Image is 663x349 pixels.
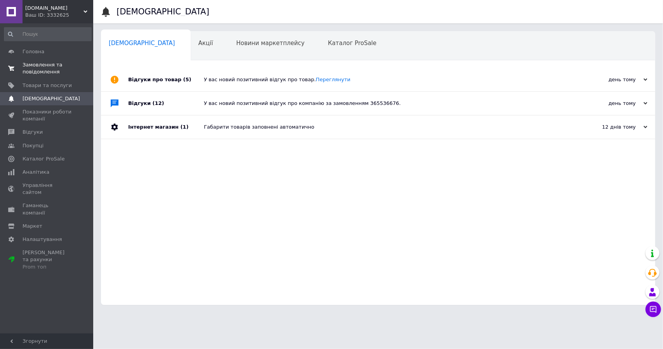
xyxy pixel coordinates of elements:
[23,142,44,149] span: Покупці
[23,263,72,270] div: Prom топ
[23,82,72,89] span: Товари та послуги
[180,124,188,130] span: (1)
[183,77,191,82] span: (5)
[204,124,570,131] div: Габарити товарів заповнені автоматично
[25,5,84,12] span: ledsvitlo.com.ua
[153,100,164,106] span: (12)
[204,76,570,83] div: У вас новий позитивний відгук про товар.
[128,68,204,91] div: Відгуки про товар
[23,95,80,102] span: [DEMOGRAPHIC_DATA]
[204,100,570,107] div: У вас новий позитивний відгук про компанію за замовленням 365536676.
[23,249,72,270] span: [PERSON_NAME] та рахунки
[128,115,204,139] div: Інтернет магазин
[4,27,92,41] input: Пошук
[316,77,350,82] a: Переглянути
[570,124,647,131] div: 12 днів тому
[570,76,647,83] div: день тому
[23,169,49,176] span: Аналітика
[23,155,64,162] span: Каталог ProSale
[23,223,42,230] span: Маркет
[23,129,43,136] span: Відгуки
[23,236,62,243] span: Налаштування
[570,100,647,107] div: день тому
[23,48,44,55] span: Головна
[236,40,305,47] span: Новини маркетплейсу
[128,92,204,115] div: Відгуки
[23,202,72,216] span: Гаманець компанії
[328,40,376,47] span: Каталог ProSale
[117,7,209,16] h1: [DEMOGRAPHIC_DATA]
[109,40,175,47] span: [DEMOGRAPHIC_DATA]
[23,61,72,75] span: Замовлення та повідомлення
[198,40,213,47] span: Акції
[23,182,72,196] span: Управління сайтом
[25,12,93,19] div: Ваш ID: 3332625
[23,108,72,122] span: Показники роботи компанії
[646,302,661,317] button: Чат з покупцем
